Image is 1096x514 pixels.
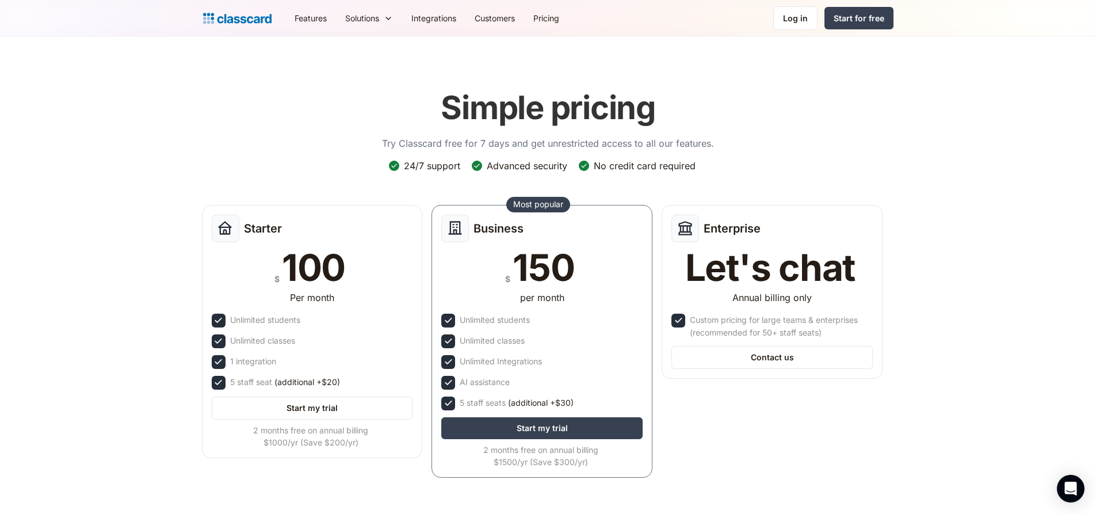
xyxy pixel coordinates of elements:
[230,355,276,368] div: 1 integration
[285,5,336,31] a: Features
[465,5,524,31] a: Customers
[1057,475,1084,502] div: Open Intercom Messenger
[505,272,510,286] div: $
[685,249,856,286] div: Let's chat
[345,12,379,24] div: Solutions
[460,376,510,389] div: AI assistance
[212,424,411,448] div: 2 months free on annual billing $1000/yr (Save $200/yr)
[402,5,465,31] a: Integrations
[212,397,413,420] a: Start my trial
[732,291,812,304] div: Annual billing only
[513,199,563,210] div: Most popular
[783,12,808,24] div: Log in
[487,159,567,172] div: Advanced security
[441,417,643,439] a: Start my trial
[274,376,340,389] span: (additional +$20)
[460,314,530,326] div: Unlimited students
[671,346,873,369] a: Contact us
[460,334,525,347] div: Unlimited classes
[244,222,282,235] h2: Starter
[690,314,870,339] div: Custom pricing for large teams & enterprises (recommended for 50+ staff seats)
[404,159,460,172] div: 24/7 support
[230,334,295,347] div: Unlimited classes
[336,5,402,31] div: Solutions
[230,314,300,326] div: Unlimited students
[520,291,564,304] div: per month
[460,397,574,409] div: 5 staff seats
[513,249,574,286] div: 150
[460,355,542,368] div: Unlimited Integrations
[441,89,655,127] h1: Simple pricing
[594,159,696,172] div: No credit card required
[274,272,280,286] div: $
[290,291,334,304] div: Per month
[834,12,884,24] div: Start for free
[773,6,818,30] a: Log in
[282,249,345,286] div: 100
[508,397,574,409] span: (additional +$30)
[524,5,568,31] a: Pricing
[230,376,340,389] div: 5 staff seat
[473,222,524,235] h2: Business
[824,7,893,29] a: Start for free
[203,10,272,26] a: home
[704,222,761,235] h2: Enterprise
[441,444,640,468] div: 2 months free on annual billing $1500/yr (Save $300/yr)
[382,136,714,150] p: Try Classcard free for 7 days and get unrestricted access to all our features.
